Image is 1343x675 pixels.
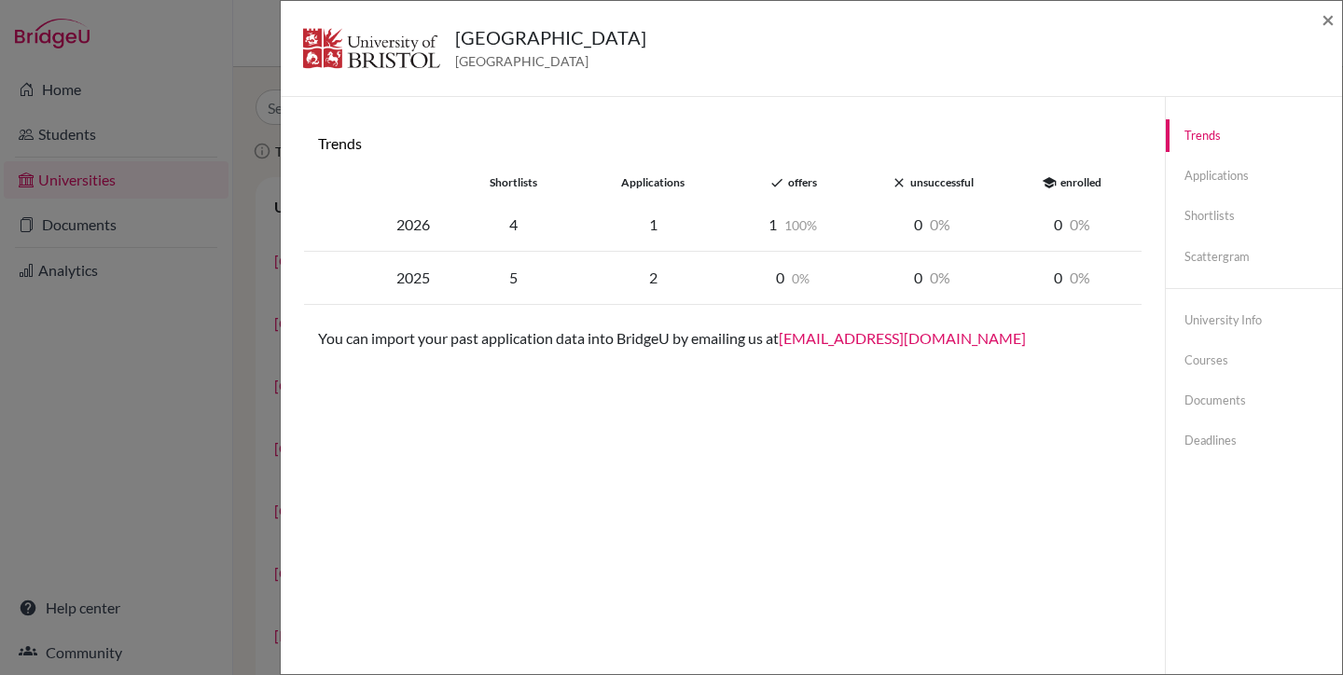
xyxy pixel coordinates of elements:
[1003,214,1142,236] div: 0
[1166,384,1342,417] a: Documents
[1322,6,1335,33] span: ×
[583,267,723,289] div: 2
[444,174,584,191] div: shortlists
[583,214,723,236] div: 1
[1060,175,1101,189] span: enrolled
[863,267,1003,289] div: 0
[303,23,440,74] img: gb_b78_zqdlqnbz.png
[930,269,950,286] span: 0
[784,217,817,233] span: 100
[1166,200,1342,232] a: Shortlists
[792,270,810,286] span: 0
[1166,241,1342,273] a: Scattergram
[723,214,863,236] div: 1
[779,329,1026,347] a: [EMAIL_ADDRESS][DOMAIN_NAME]
[455,51,646,71] span: [GEOGRAPHIC_DATA]
[1042,175,1057,190] i: school
[318,134,1128,152] h6: Trends
[444,214,584,236] div: 4
[304,214,444,236] div: 2026
[1322,8,1335,31] button: Close
[910,175,974,189] span: unsuccessful
[444,267,584,289] div: 5
[1166,344,1342,377] a: Courses
[1166,424,1342,457] a: Deadlines
[1166,159,1342,192] a: Applications
[892,175,907,190] i: close
[1070,215,1090,233] span: 0
[930,215,950,233] span: 0
[1166,304,1342,337] a: University info
[1166,119,1342,152] a: Trends
[583,174,723,191] div: applications
[788,175,817,189] span: offers
[1070,269,1090,286] span: 0
[723,267,863,289] div: 0
[455,23,646,51] h5: [GEOGRAPHIC_DATA]
[304,267,444,289] div: 2025
[863,214,1003,236] div: 0
[1003,267,1142,289] div: 0
[769,175,784,190] i: done
[318,327,1128,350] p: You can import your past application data into BridgeU by emailing us at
